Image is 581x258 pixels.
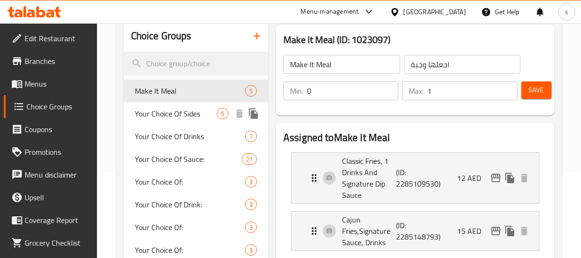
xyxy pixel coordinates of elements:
[245,85,257,97] div: Choices
[25,146,89,158] span: Promotions
[291,212,539,250] div: Expand
[457,172,489,184] p: 12 AED
[242,155,256,164] span: 21
[246,200,256,209] span: 3
[245,244,257,256] div: Choices
[217,109,228,118] span: 5
[123,52,268,76] input: search
[25,214,89,226] span: Coverage Report
[245,222,257,233] div: Choices
[242,153,257,165] div: Choices
[342,155,396,201] p: Classic Fries, 1 Drinks And Signature Dip Sauce
[25,124,89,135] span: Coupons
[135,131,245,142] span: Your Choice Of Drinks
[4,163,97,186] a: Menu disclaimer
[396,220,432,242] p: (ID: 2285148793)
[4,141,97,163] a: Promotions
[245,131,257,142] div: Choices
[4,209,97,231] a: Coverage Report
[246,132,256,141] span: 7
[245,199,257,210] div: Choices
[123,125,268,148] div: Your Choice Of Drinks7
[123,148,268,170] div: Your Choice Of Sauce:21
[517,224,531,238] button: delete
[135,244,245,256] span: Your Choice Of:
[246,246,256,255] span: 3
[565,7,568,17] span: s
[131,29,192,43] h2: Choice Groups
[4,118,97,141] a: Coupons
[123,193,268,216] div: Your Choice Of Drink:3
[529,84,544,96] span: Save
[25,55,89,67] span: Branches
[457,225,489,237] p: 15 AED
[246,178,256,187] span: 3
[135,222,245,233] span: Your Choice Of:
[246,87,256,96] span: 5
[396,167,432,189] p: (ID: 2285109530)
[135,108,217,119] span: Your Choice Of Sides
[503,171,517,185] button: duplicate
[25,33,89,44] span: Edit Restaurant
[489,224,503,238] button: edit
[217,108,229,119] div: Choices
[517,171,531,185] button: delete
[404,7,466,17] div: [GEOGRAPHIC_DATA]
[4,27,97,50] a: Edit Restaurant
[4,95,97,118] a: Choice Groups
[283,32,547,47] h3: Make It Meal (ID: 1023097)
[246,223,256,232] span: 3
[135,176,245,187] span: Your Choice Of:
[291,153,539,203] div: Expand
[25,169,89,180] span: Menu disclaimer
[4,50,97,72] a: Branches
[232,107,246,121] button: delete
[342,214,396,248] p: Cajun Fries,Signature Sauce, Drinks
[123,102,268,125] div: Your Choice Of Sides5deleteduplicate
[25,237,89,249] span: Grocery Checklist
[123,216,268,239] div: Your Choice Of:3
[25,192,89,203] span: Upsell
[489,171,503,185] button: edit
[25,78,89,89] span: Menus
[123,170,268,193] div: Your Choice Of:3
[290,85,303,97] p: Min:
[4,186,97,209] a: Upsell
[4,231,97,254] a: Grocery Checklist
[135,153,242,165] span: Your Choice Of Sauce:
[283,207,547,255] li: Expand
[135,85,245,97] span: Make It Meal
[4,72,97,95] a: Menus
[26,101,89,112] span: Choice Groups
[123,80,268,102] div: Make It Meal5
[503,224,517,238] button: duplicate
[246,107,261,121] button: duplicate
[135,199,245,210] span: Your Choice Of Drink:
[283,149,547,207] li: Expand
[521,81,552,99] button: Save
[409,85,423,97] p: Max:
[301,6,359,18] div: Menu-management
[283,131,547,145] h2: Assigned to Make It Meal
